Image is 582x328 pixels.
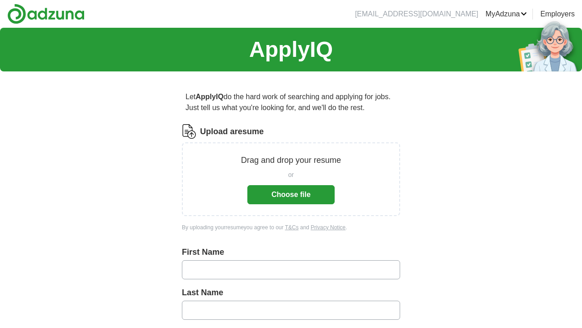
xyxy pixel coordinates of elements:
[182,124,196,139] img: CV Icon
[285,224,299,231] a: T&Cs
[540,9,575,20] a: Employers
[288,170,294,180] span: or
[249,33,333,66] h1: ApplyIQ
[182,287,400,299] label: Last Name
[486,9,527,20] a: MyAdzuna
[311,224,346,231] a: Privacy Notice
[7,4,85,24] img: Adzuna logo
[355,9,478,20] li: [EMAIL_ADDRESS][DOMAIN_NAME]
[247,185,335,204] button: Choose file
[182,223,400,232] div: By uploading your resume you agree to our and .
[200,126,264,138] label: Upload a resume
[182,88,400,117] p: Let do the hard work of searching and applying for jobs. Just tell us what you're looking for, an...
[241,154,341,167] p: Drag and drop your resume
[182,246,400,258] label: First Name
[196,93,223,101] strong: ApplyIQ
